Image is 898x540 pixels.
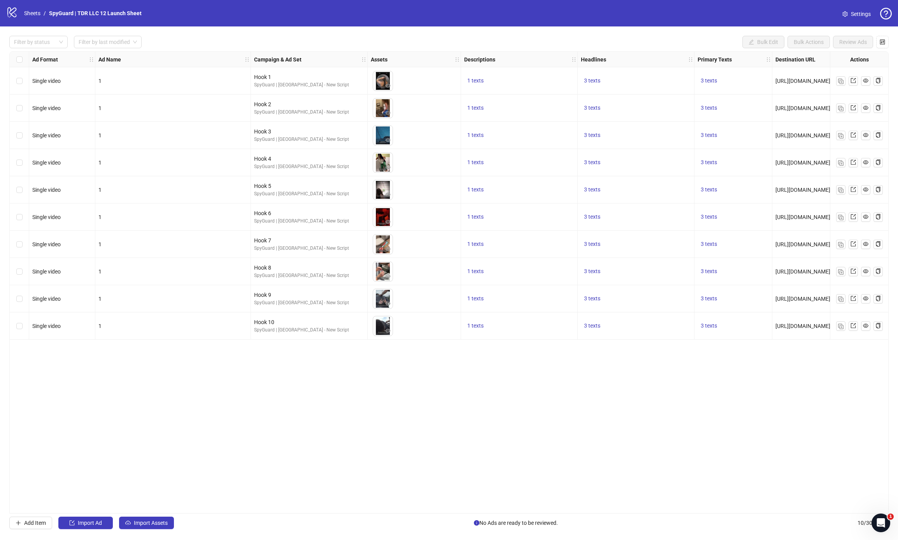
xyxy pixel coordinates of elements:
span: Single video [32,78,61,84]
span: holder [454,57,460,62]
span: [URL][DOMAIN_NAME] [775,214,830,220]
button: 3 texts [581,103,603,113]
span: holder [367,57,372,62]
span: 1 [98,187,102,193]
div: SpyGuard | [GEOGRAPHIC_DATA] - New Script [254,326,364,334]
button: 1 texts [464,294,487,303]
button: 3 texts [698,76,720,86]
span: [URL][DOMAIN_NAME] [775,78,830,84]
a: SpyGuard | TDR LLC 12 Launch Sheet [47,9,143,18]
button: Preview [383,81,393,91]
button: Import Assets [119,517,174,529]
button: Preview [383,272,393,281]
div: Select row 9 [10,285,29,312]
span: 3 texts [701,241,717,247]
span: 3 texts [701,105,717,111]
div: Select row 7 [10,231,29,258]
strong: Assets [371,55,388,64]
button: 3 texts [581,212,603,222]
div: Hook 6 [254,209,364,217]
button: 1 texts [464,267,487,276]
div: SpyGuard | [GEOGRAPHIC_DATA] - New Script [254,190,364,198]
div: Hook 1 [254,73,364,81]
button: Duplicate [836,212,845,222]
img: Duplicate [838,79,844,84]
span: eye [863,105,868,110]
img: Asset 1 [373,180,393,200]
span: setting [842,11,848,17]
button: 1 texts [464,158,487,167]
button: Add Item [9,517,52,529]
span: 3 texts [584,295,600,302]
strong: Actions [850,55,869,64]
span: export [851,132,856,138]
span: export [851,105,856,110]
span: eye [863,160,868,165]
div: Select row 8 [10,258,29,285]
span: Single video [32,132,61,139]
span: cloud-upload [125,520,131,526]
span: eye [385,246,391,252]
img: Asset 1 [373,153,393,172]
iframe: Intercom live chat [872,514,890,532]
button: 3 texts [581,158,603,167]
div: SpyGuard | [GEOGRAPHIC_DATA] - New Script [254,245,364,252]
button: Preview [383,245,393,254]
span: plus [16,520,21,526]
span: [URL][DOMAIN_NAME] [775,296,830,302]
button: 3 texts [698,267,720,276]
span: holder [361,57,367,62]
span: 1 texts [467,77,484,84]
span: Single video [32,187,61,193]
img: Duplicate [838,188,844,193]
button: 3 texts [698,294,720,303]
img: Duplicate [838,324,844,329]
div: Hook 8 [254,263,364,272]
span: 3 texts [584,186,600,193]
div: Select row 5 [10,176,29,203]
span: holder [693,57,699,62]
span: Import Assets [134,520,168,526]
div: Select row 2 [10,95,29,122]
strong: Campaign & Ad Set [254,55,302,64]
div: SpyGuard | [GEOGRAPHIC_DATA] - New Script [254,109,364,116]
img: Duplicate [838,296,844,302]
span: 3 texts [701,323,717,329]
span: 1 texts [467,132,484,138]
div: Resize Primary Texts column [770,52,772,67]
div: Hook 10 [254,318,364,326]
div: Resize Ad Format column [93,52,95,67]
div: Select row 3 [10,122,29,149]
a: Settings [836,8,877,20]
button: Preview [383,190,393,200]
span: 1 [98,268,102,275]
button: 3 texts [698,158,720,167]
button: 3 texts [581,240,603,249]
span: eye [863,268,868,274]
div: SpyGuard | [GEOGRAPHIC_DATA] - New Script [254,163,364,170]
div: Hook 4 [254,154,364,163]
button: Preview [383,299,393,309]
span: holder [89,57,94,62]
span: copy [875,323,881,328]
span: 1 texts [467,159,484,165]
button: 1 texts [464,103,487,113]
span: export [851,187,856,192]
span: copy [875,296,881,301]
span: holder [577,57,582,62]
span: holder [250,57,255,62]
span: Single video [32,105,61,111]
span: Settings [851,10,871,18]
span: [URL][DOMAIN_NAME] [775,187,830,193]
img: Asset 1 [373,98,393,118]
button: Duplicate [836,158,845,167]
span: 3 texts [584,77,600,84]
div: Select row 4 [10,149,29,176]
div: Select row 6 [10,203,29,231]
div: Resize Assets column [459,52,461,67]
span: 1 [98,105,102,111]
span: holder [771,57,777,62]
span: eye [863,187,868,192]
strong: Ad Format [32,55,58,64]
span: [URL][DOMAIN_NAME] [775,132,830,139]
